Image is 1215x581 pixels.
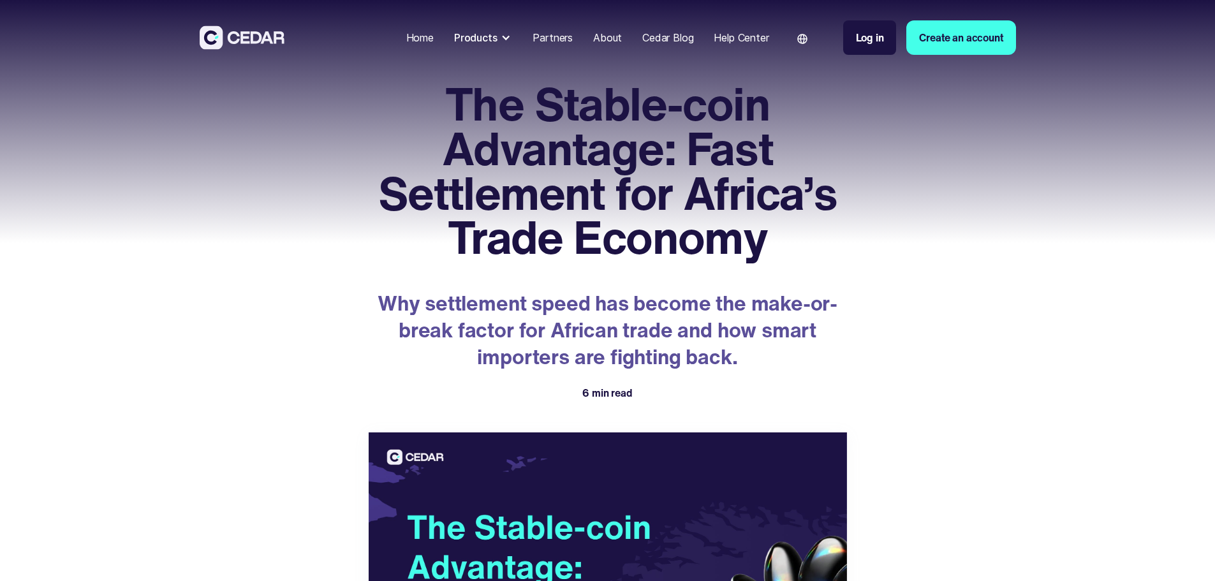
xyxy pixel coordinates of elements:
[797,34,807,44] img: world icon
[533,30,573,45] div: Partners
[593,30,622,45] div: About
[709,24,774,52] a: Help Center
[582,385,632,401] div: 6 min read
[642,30,693,45] div: Cedar Blog
[406,30,434,45] div: Home
[454,30,497,45] div: Products
[588,24,627,52] a: About
[527,24,578,52] a: Partners
[843,20,897,55] a: Log in
[369,290,847,370] p: Why settlement speed has become the make-or-break factor for African trade and how smart importer...
[714,30,769,45] div: Help Center
[369,82,847,260] h1: The Stable-coin Advantage: Fast Settlement for Africa’s Trade Economy
[401,24,439,52] a: Home
[856,30,884,45] div: Log in
[449,25,518,50] div: Products
[637,24,698,52] a: Cedar Blog
[906,20,1015,55] a: Create an account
